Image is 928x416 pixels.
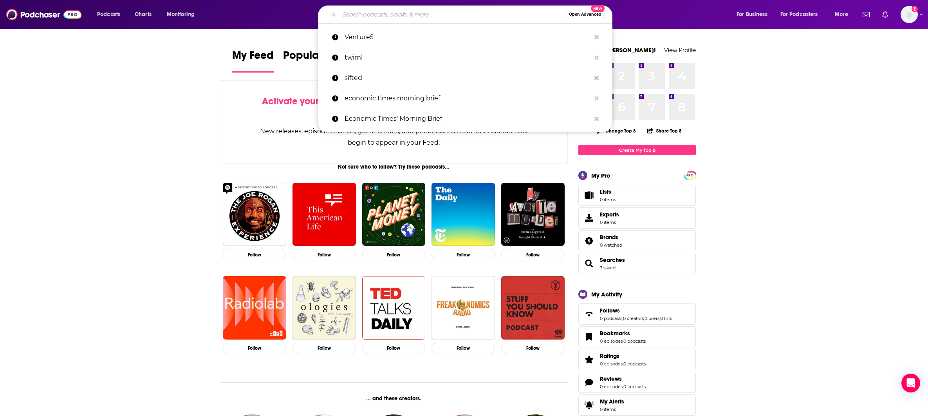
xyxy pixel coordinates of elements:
span: Ratings [600,352,619,360]
a: PRO [685,172,695,178]
span: Bookmarks [600,330,630,337]
a: 0 podcasts [600,316,622,321]
span: Reviews [578,372,696,393]
img: Stuff You Should Know [501,276,565,340]
span: My Alerts [600,398,624,405]
button: Follow [223,249,286,260]
button: Follow [501,249,565,260]
span: , [623,338,623,344]
a: Brands [581,235,597,246]
a: 0 users [645,316,659,321]
button: Follow [292,249,356,260]
span: Charts [135,9,152,20]
svg: Add a profile image [912,6,918,12]
button: Follow [362,343,426,354]
span: Follows [578,303,696,325]
a: Venture5 [318,27,612,47]
span: , [644,316,645,321]
a: Follows [600,307,672,314]
span: Ratings [578,349,696,370]
div: My Pro [591,172,610,179]
span: , [623,384,623,389]
a: sifted [318,68,612,88]
a: Reviews [600,375,646,382]
a: 0 episodes [600,361,623,367]
button: Follow [223,343,286,354]
a: Follows [581,309,597,320]
span: Activate your Feed [262,95,342,107]
a: Show notifications dropdown [859,8,873,21]
button: Share Top 8 [647,123,682,138]
a: Ratings [581,354,597,365]
button: Follow [432,249,495,260]
span: Lists [581,190,597,201]
button: Change Top 8 [592,126,641,136]
span: Reviews [600,375,622,382]
img: TED Talks Daily [362,276,426,340]
button: Follow [362,249,426,260]
a: Create My Top 8 [578,145,696,155]
span: Monitoring [167,9,195,20]
a: Searches [581,258,597,269]
div: My Activity [591,291,622,298]
a: 0 creators [623,316,644,321]
span: 0 items [600,407,624,412]
button: Follow [501,343,565,354]
img: Ologies with Alie Ward [292,276,356,340]
p: sifted [345,68,590,88]
span: Bookmarks [578,326,696,347]
span: Exports [581,213,597,223]
div: ... and these creators. [220,395,568,402]
span: Follows [600,307,620,314]
a: Ratings [600,352,646,360]
button: open menu [775,8,829,21]
p: twiml [345,47,590,68]
a: 0 episodes [600,338,623,344]
a: 0 podcasts [623,338,646,344]
button: Open AdvancedNew [565,10,605,19]
a: Reviews [581,377,597,388]
span: Brands [578,230,696,251]
span: For Business [737,9,767,20]
span: My Feed [232,49,274,67]
button: open menu [829,8,858,21]
a: Exports [578,207,696,229]
span: New [591,5,605,12]
input: Search podcasts, credits, & more... [339,8,565,21]
div: New releases, episode reviews, guest credits, and personalized recommendations will begin to appe... [259,125,528,148]
a: My Alerts [578,394,696,416]
img: Planet Money [362,183,426,246]
button: open menu [92,8,130,21]
a: Popular Feed [283,49,350,73]
img: This American Life [292,183,356,246]
span: Exports [600,211,619,218]
a: Searches [600,256,625,263]
span: 0 items [600,220,619,225]
p: Venture5 [345,27,590,47]
span: More [835,9,848,20]
span: , [622,316,623,321]
a: Show notifications dropdown [879,8,891,21]
img: The Daily [432,183,495,246]
a: Radiolab [223,276,286,340]
img: My Favorite Murder with Karen Kilgariff and Georgia Hardstark [501,183,565,246]
img: The Joe Rogan Experience [223,183,286,246]
button: Follow [292,343,356,354]
div: Not sure who to follow? Try these podcasts... [220,163,568,170]
img: User Profile [901,6,918,23]
a: 0 episodes [600,384,623,389]
img: Podchaser - Follow, Share and Rate Podcasts [6,7,81,22]
a: My Feed [232,49,274,73]
span: , [623,361,623,367]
